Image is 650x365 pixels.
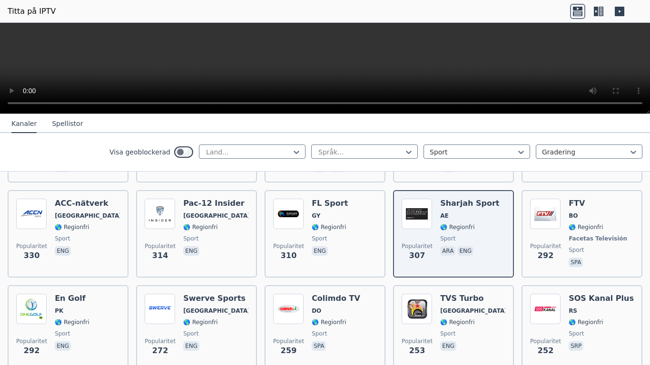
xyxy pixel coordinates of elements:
[183,235,198,242] font: sport
[185,343,197,349] font: eng
[440,199,499,208] font: Sharjah Sport
[55,307,63,314] font: PK
[569,199,585,208] font: FTV
[538,251,553,260] font: 292
[440,224,474,231] font: 🌎 Regionfri
[569,307,577,314] font: RS
[145,199,175,229] img: Pac-12 Insider
[16,338,47,345] font: Popularitet
[185,248,197,254] font: eng
[183,330,198,337] font: sport
[530,199,561,229] img: FTV
[183,319,217,326] font: 🌎 Regionfri
[459,248,472,254] font: eng
[55,319,89,326] font: 🌎 Regionfri
[312,319,346,326] font: 🌎 Regionfri
[24,251,39,260] font: 330
[183,212,250,219] font: [GEOGRAPHIC_DATA]
[312,199,348,208] font: FL Sport
[312,294,360,303] font: Colimdo TV
[52,115,83,133] button: Spellistor
[312,212,320,219] font: GY
[55,224,89,231] font: 🌎 Regionfri
[16,243,47,250] font: Popularitet
[55,294,85,303] font: En Golf
[569,212,578,219] font: BO
[314,343,324,349] font: spa
[571,343,581,349] font: srp
[145,243,176,250] font: Popularitet
[273,199,304,229] img: FL Sport
[152,346,168,355] font: 272
[409,251,425,260] font: 307
[409,346,425,355] font: 253
[569,330,584,337] font: sport
[281,346,296,355] font: 259
[440,294,483,303] font: TVS Turbo
[183,199,245,208] font: Pac-12 Insider
[273,294,304,324] img: Colimdo TV
[530,294,561,324] img: SOS Kanal Plus
[109,148,170,156] font: Visa geoblockerad
[402,294,432,324] img: TVS Turbo
[55,212,122,219] font: [GEOGRAPHIC_DATA]
[442,343,454,349] font: eng
[11,115,37,133] button: Kanaler
[442,248,453,254] font: ara
[402,199,432,229] img: Sharjah Sports
[16,199,47,229] img: ACC Network
[8,6,56,17] a: Titta på IPTV
[314,248,326,254] font: eng
[145,294,175,324] img: Swerve Sports
[16,294,47,324] img: One Golf
[530,243,561,250] font: Popularitet
[538,346,553,355] font: 252
[57,343,69,349] font: eng
[183,307,250,314] font: [GEOGRAPHIC_DATA]
[312,330,327,337] font: sport
[183,294,246,303] font: Swerve Sports
[57,248,69,254] font: eng
[569,247,584,253] font: sport
[569,319,603,326] font: 🌎 Regionfri
[312,224,346,231] font: 🌎 Regionfri
[569,224,603,231] font: 🌎 Regionfri
[152,251,168,260] font: 314
[24,346,39,355] font: 292
[55,235,70,242] font: sport
[52,120,83,127] font: Spellistor
[440,307,507,314] font: [GEOGRAPHIC_DATA]
[281,251,296,260] font: 310
[8,7,56,16] font: Titta på IPTV
[273,243,304,250] font: Popularitet
[183,224,217,231] font: 🌎 Regionfri
[11,120,37,127] font: Kanaler
[569,235,627,242] font: Facetas Televisión
[273,338,304,345] font: Popularitet
[440,330,455,337] font: sport
[440,319,474,326] font: 🌎 Regionfri
[145,338,176,345] font: Popularitet
[312,307,321,314] font: DO
[55,199,108,208] font: ACC-nätverk
[55,330,70,337] font: sport
[402,338,433,345] font: Popularitet
[530,338,561,345] font: Popularitet
[440,212,448,219] font: AE
[569,294,634,303] font: SOS Kanal Plus
[402,243,433,250] font: Popularitet
[571,259,581,266] font: spa
[312,235,327,242] font: sport
[440,235,455,242] font: sport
